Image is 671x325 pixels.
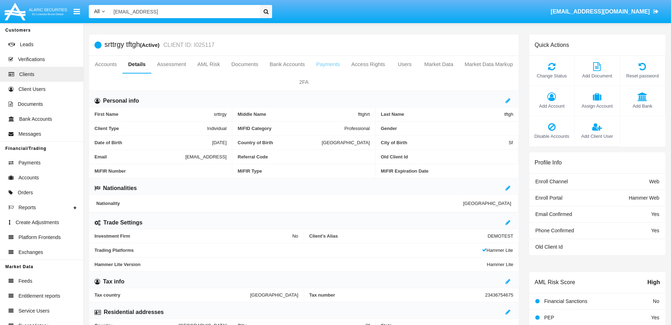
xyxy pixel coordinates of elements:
[487,262,513,267] span: Hammer Lite
[533,133,571,140] span: Disable Accounts
[104,308,164,316] h6: Residential addresses
[162,42,215,48] small: CLIENT ID: I025117
[344,126,370,131] span: Professional
[381,126,513,131] span: Gender
[18,189,33,196] span: Orders
[89,74,519,91] a: 2FA
[151,56,192,73] a: Assessment
[346,56,391,73] a: Access Rights
[535,42,569,48] h6: Quick Actions
[94,262,487,267] span: Hammer Lite Version
[533,72,571,79] span: Change Status
[488,233,513,239] span: DEMOTEST
[482,248,513,253] span: Hammer Lite
[623,103,661,109] span: Add Bank
[18,86,45,93] span: Client Users
[123,56,151,73] a: Details
[16,219,59,226] span: Create Adjustments
[103,184,137,192] h6: Nationalities
[18,204,36,211] span: Reports
[18,174,39,182] span: Accounts
[19,115,52,123] span: Bank Accounts
[509,140,513,145] span: Sf
[250,292,298,298] span: [GEOGRAPHIC_DATA]
[649,179,659,184] span: Web
[110,5,258,18] input: Search
[18,130,41,138] span: Messages
[89,56,123,73] a: Accounts
[226,56,264,73] a: Documents
[94,154,185,159] span: Email
[18,159,40,167] span: Payments
[212,140,227,145] span: [DATE]
[292,233,298,239] span: No
[94,140,212,145] span: Date of Birth
[533,103,571,109] span: Add Account
[94,168,227,174] span: MiFIR Number
[238,168,370,174] span: MiFIR Type
[651,211,659,217] span: Yes
[651,228,659,233] span: Yes
[18,249,43,256] span: Exchanges
[18,292,60,300] span: Entitlement reports
[96,201,463,206] span: Nationality
[535,195,562,201] span: Enroll Portal
[192,56,226,73] a: AML Risk
[629,195,659,201] span: Hammer Web
[104,41,215,49] h5: srttrgy tftgh
[535,179,568,184] span: Enroll Channel
[358,112,370,117] span: fttghrt
[544,315,554,320] span: PEP
[94,9,100,14] span: All
[391,56,418,73] a: Users
[94,248,482,253] span: Trading Platforms
[623,72,661,79] span: Reset password
[94,112,214,117] span: First Name
[18,101,43,108] span: Documents
[18,277,32,285] span: Feeds
[381,154,513,159] span: Old Client Id
[551,9,650,15] span: [EMAIL_ADDRESS][DOMAIN_NAME]
[238,112,358,117] span: Middle Name
[647,278,660,287] span: High
[264,56,310,73] a: Bank Accounts
[381,168,513,174] span: MiFIR Expiration Date
[4,1,68,22] img: Logo image
[381,112,504,117] span: Last Name
[463,201,511,206] span: [GEOGRAPHIC_DATA]
[578,72,616,79] span: Add Document
[214,112,227,117] span: srttrgy
[485,292,513,298] span: 23436754675
[20,41,33,48] span: Leads
[238,140,322,145] span: Country of Birth
[544,298,587,304] span: Financial Sanctions
[535,244,563,250] span: Old Client Id
[547,2,662,22] a: [EMAIL_ADDRESS][DOMAIN_NAME]
[653,298,659,304] span: No
[103,219,142,227] h6: Trade Settings
[459,56,519,73] a: Market Data Markup
[238,126,344,131] span: MiFID Category
[322,140,370,145] span: [GEOGRAPHIC_DATA]
[535,228,574,233] span: Phone Confirmed
[535,211,572,217] span: Email Confirmed
[381,140,509,145] span: City of Birth
[310,56,346,73] a: Payments
[418,56,459,73] a: Market Data
[238,154,370,159] span: Referral Code
[185,154,227,159] span: [EMAIL_ADDRESS]
[651,315,659,320] span: Yes
[18,56,45,63] span: Verifications
[578,133,616,140] span: Add Client User
[535,159,562,166] h6: Profile Info
[94,233,292,239] span: Investment Firm
[18,234,61,241] span: Platform Frontends
[140,41,162,49] div: (Active)
[535,279,575,286] h6: AML Risk Score
[578,103,616,109] span: Assign Account
[309,233,488,239] span: Client’s Alias
[504,112,513,117] span: tftgh
[103,97,139,105] h6: Personal info
[94,126,207,131] span: Client Type
[18,307,49,315] span: Service Users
